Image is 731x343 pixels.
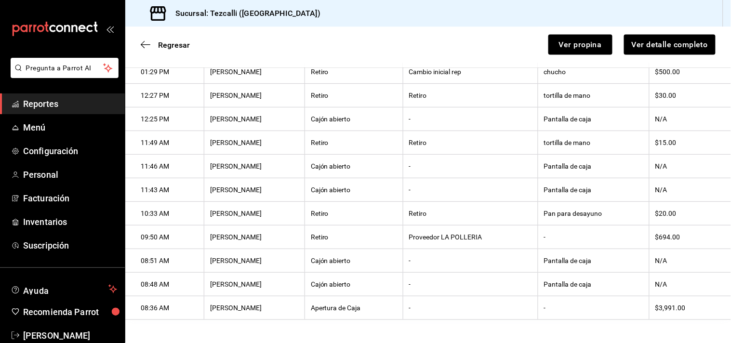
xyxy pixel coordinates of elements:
h3: Sucursal: Tezcalli ([GEOGRAPHIC_DATA]) [168,8,320,19]
th: Retiro [305,225,403,249]
th: Retiro [403,131,538,155]
th: 08:48 AM [125,273,204,296]
th: - [403,296,538,320]
th: Pantalla de caja [538,273,649,296]
th: Cajón abierto [305,155,403,178]
a: Pregunta a Parrot AI [7,70,119,80]
th: 01:29 PM [125,60,204,84]
th: tortilla de mano [538,84,649,107]
th: Pan para desayuno [538,202,649,225]
th: N/A [649,273,731,296]
th: $30.00 [649,84,731,107]
th: Apertura de Caja [305,296,403,320]
th: Retiro [305,60,403,84]
th: $3,991.00 [649,296,731,320]
th: 09:50 AM [125,225,204,249]
span: Recomienda Parrot [23,305,117,318]
th: tortilla de mano [538,131,649,155]
span: Pregunta a Parrot AI [26,63,104,73]
span: Personal [23,168,117,181]
th: - [538,296,649,320]
th: [PERSON_NAME] [204,202,305,225]
th: Retiro [305,131,403,155]
th: [PERSON_NAME] [204,225,305,249]
th: [PERSON_NAME] [204,84,305,107]
th: Cambio inicial rep [403,60,538,84]
th: Cajón abierto [305,273,403,296]
th: [PERSON_NAME] [204,273,305,296]
th: 11:46 AM [125,155,204,178]
th: - [403,178,538,202]
th: chucho [538,60,649,84]
th: Pantalla de caja [538,107,649,131]
th: 08:51 AM [125,249,204,273]
button: Pregunta a Parrot AI [11,58,119,78]
button: open_drawer_menu [106,25,114,33]
th: [PERSON_NAME] [204,155,305,178]
span: Menú [23,121,117,134]
th: $15.00 [649,131,731,155]
th: $694.00 [649,225,731,249]
span: Regresar [158,40,190,50]
th: Cajón abierto [305,107,403,131]
th: [PERSON_NAME] [204,107,305,131]
button: Ver detalle completo [624,35,716,55]
th: [PERSON_NAME] [204,296,305,320]
span: Reportes [23,97,117,110]
th: $500.00 [649,60,731,84]
th: Retiro [403,84,538,107]
th: 12:25 PM [125,107,204,131]
th: N/A [649,178,731,202]
th: - [538,225,649,249]
th: Cajón abierto [305,178,403,202]
th: [PERSON_NAME] [204,249,305,273]
th: 10:33 AM [125,202,204,225]
th: 11:43 AM [125,178,204,202]
span: Ayuda [23,283,105,295]
th: N/A [649,107,731,131]
th: 12:27 PM [125,84,204,107]
th: N/A [649,249,731,273]
span: Facturación [23,192,117,205]
th: - [403,273,538,296]
th: 11:49 AM [125,131,204,155]
th: Cajón abierto [305,249,403,273]
th: Retiro [305,202,403,225]
th: N/A [649,155,731,178]
th: [PERSON_NAME] [204,131,305,155]
th: Retiro [403,202,538,225]
span: [PERSON_NAME] [23,329,117,342]
span: Inventarios [23,215,117,228]
button: Regresar [141,40,190,50]
th: Pantalla de caja [538,249,649,273]
th: - [403,155,538,178]
span: Configuración [23,145,117,158]
th: Pantalla de caja [538,155,649,178]
button: Ver propina [548,35,612,55]
th: - [403,107,538,131]
span: Suscripción [23,239,117,252]
th: Proveedor LA POLLERIA [403,225,538,249]
th: Retiro [305,84,403,107]
th: [PERSON_NAME] [204,60,305,84]
th: - [403,249,538,273]
th: $20.00 [649,202,731,225]
th: [PERSON_NAME] [204,178,305,202]
th: Pantalla de caja [538,178,649,202]
th: 08:36 AM [125,296,204,320]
